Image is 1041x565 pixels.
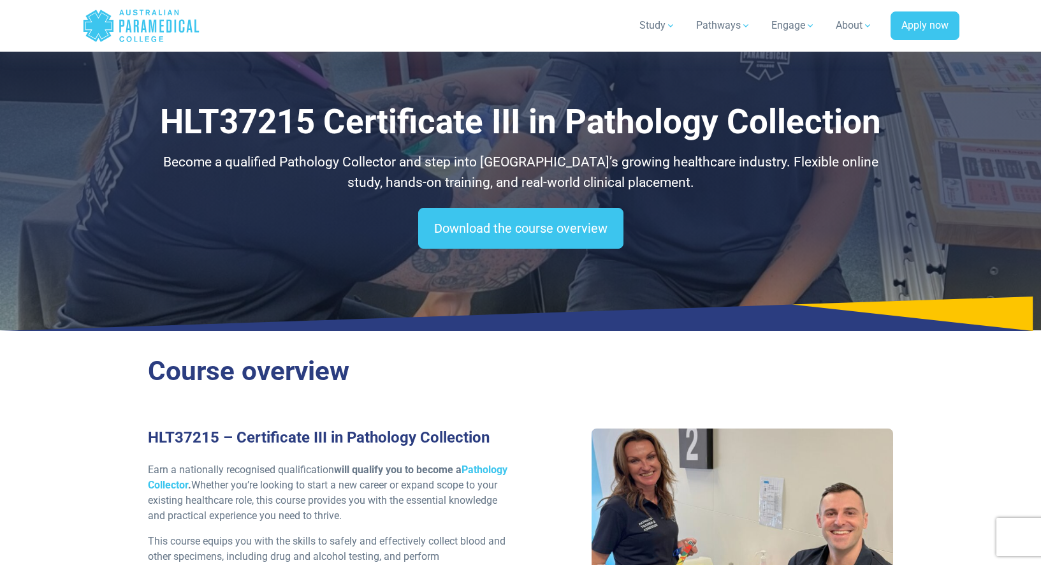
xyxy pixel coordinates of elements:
a: Australian Paramedical College [82,5,200,47]
a: Pathology Collector [148,464,507,491]
a: Study [632,8,683,43]
h3: HLT37215 – Certificate III in Pathology Collection [148,429,513,447]
a: Download the course overview [418,208,623,249]
a: Apply now [891,11,959,41]
h2: Course overview [148,355,894,388]
h1: HLT37215 Certificate III in Pathology Collection [148,102,894,142]
a: About [828,8,880,43]
a: Engage [764,8,823,43]
a: Pathways [688,8,759,43]
p: Earn a nationally recognised qualification Whether you’re looking to start a new career or expand... [148,462,513,524]
strong: will qualify you to become a . [148,464,507,491]
p: Become a qualified Pathology Collector and step into [GEOGRAPHIC_DATA]’s growing healthcare indus... [148,152,894,193]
